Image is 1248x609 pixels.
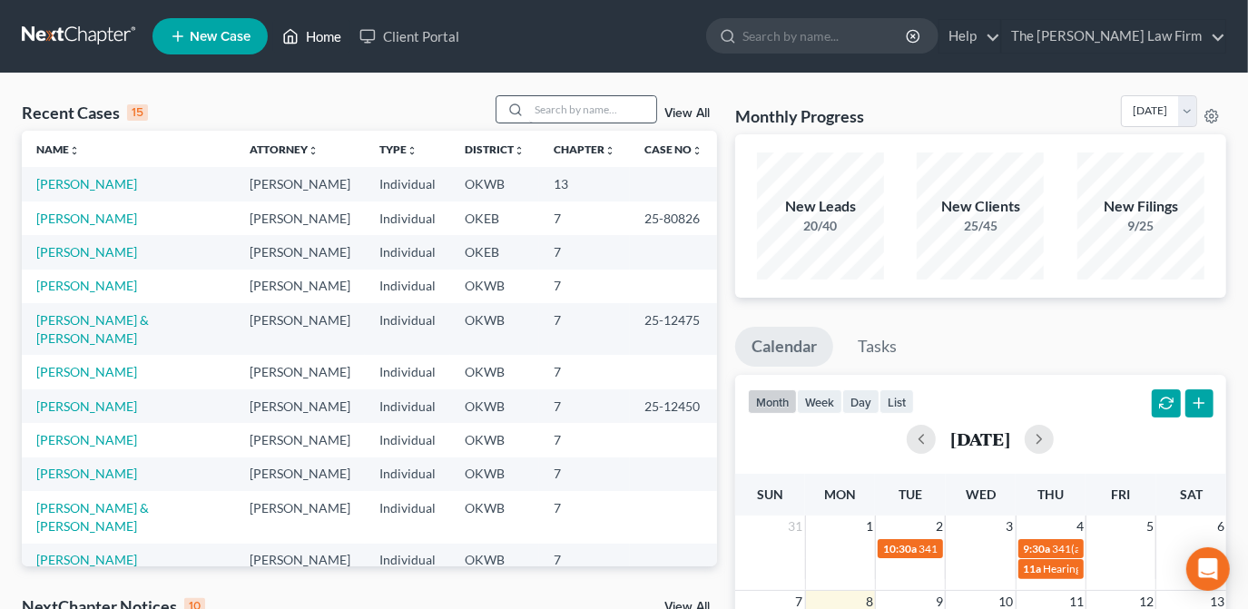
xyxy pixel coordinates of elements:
[841,327,913,367] a: Tasks
[1005,516,1016,537] span: 3
[748,389,797,414] button: month
[190,30,251,44] span: New Case
[539,235,630,269] td: 7
[36,142,80,156] a: Nameunfold_more
[757,196,884,217] div: New Leads
[365,457,450,491] td: Individual
[1145,516,1155,537] span: 5
[539,389,630,423] td: 7
[539,355,630,388] td: 7
[36,312,149,346] a: [PERSON_NAME] & [PERSON_NAME]
[644,142,703,156] a: Case Nounfold_more
[950,429,1010,448] h2: [DATE]
[539,167,630,201] td: 13
[365,389,450,423] td: Individual
[450,355,539,388] td: OKWB
[664,107,710,120] a: View All
[757,217,884,235] div: 20/40
[36,398,137,414] a: [PERSON_NAME]
[36,244,137,260] a: [PERSON_NAME]
[273,20,350,53] a: Home
[539,201,630,235] td: 7
[365,423,450,457] td: Individual
[36,364,137,379] a: [PERSON_NAME]
[604,145,615,156] i: unfold_more
[250,142,319,156] a: Attorneyunfold_more
[36,432,137,447] a: [PERSON_NAME]
[1186,547,1230,591] div: Open Intercom Messenger
[450,457,539,491] td: OKWB
[365,491,450,543] td: Individual
[235,303,365,355] td: [PERSON_NAME]
[1077,217,1204,235] div: 9/25
[235,544,365,577] td: [PERSON_NAME]
[879,389,914,414] button: list
[824,486,856,502] span: Mon
[539,303,630,355] td: 7
[22,102,148,123] div: Recent Cases
[235,457,365,491] td: [PERSON_NAME]
[36,176,137,192] a: [PERSON_NAME]
[235,423,365,457] td: [PERSON_NAME]
[235,355,365,388] td: [PERSON_NAME]
[450,167,539,201] td: OKWB
[787,516,805,537] span: 31
[235,270,365,303] td: [PERSON_NAME]
[308,145,319,156] i: unfold_more
[757,486,783,502] span: Sun
[539,544,630,577] td: 7
[407,145,418,156] i: unfold_more
[966,486,996,502] span: Wed
[36,466,137,481] a: [PERSON_NAME]
[365,201,450,235] td: Individual
[919,542,1094,555] span: 341(a) meeting for [PERSON_NAME]
[365,270,450,303] td: Individual
[630,389,717,423] td: 25-12450
[36,552,137,567] a: [PERSON_NAME]
[554,142,615,156] a: Chapterunfold_more
[735,327,833,367] a: Calendar
[529,96,656,123] input: Search by name...
[350,20,468,53] a: Client Portal
[899,486,922,502] span: Tue
[36,211,137,226] a: [PERSON_NAME]
[36,278,137,293] a: [PERSON_NAME]
[514,145,525,156] i: unfold_more
[917,217,1044,235] div: 25/45
[1215,516,1226,537] span: 6
[450,201,539,235] td: OKEB
[883,542,917,555] span: 10:30a
[539,491,630,543] td: 7
[379,142,418,156] a: Typeunfold_more
[539,270,630,303] td: 7
[939,20,1000,53] a: Help
[1111,486,1130,502] span: Fri
[235,167,365,201] td: [PERSON_NAME]
[539,457,630,491] td: 7
[235,389,365,423] td: [PERSON_NAME]
[864,516,875,537] span: 1
[450,389,539,423] td: OKWB
[1077,196,1204,217] div: New Filings
[450,303,539,355] td: OKWB
[450,235,539,269] td: OKEB
[630,201,717,235] td: 25-80826
[735,105,864,127] h3: Monthly Progress
[934,516,945,537] span: 2
[36,500,149,534] a: [PERSON_NAME] & [PERSON_NAME]
[539,423,630,457] td: 7
[917,196,1044,217] div: New Clients
[365,235,450,269] td: Individual
[235,235,365,269] td: [PERSON_NAME]
[1024,562,1042,575] span: 11a
[450,544,539,577] td: OKWB
[1180,486,1203,502] span: Sat
[365,303,450,355] td: Individual
[1024,542,1051,555] span: 9:30a
[235,201,365,235] td: [PERSON_NAME]
[450,423,539,457] td: OKWB
[797,389,842,414] button: week
[69,145,80,156] i: unfold_more
[842,389,879,414] button: day
[450,491,539,543] td: OKWB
